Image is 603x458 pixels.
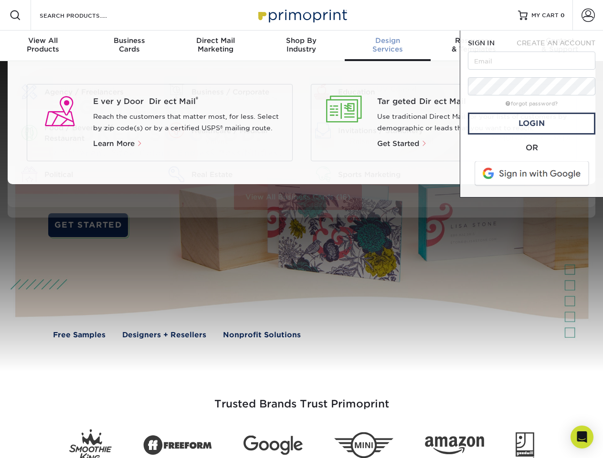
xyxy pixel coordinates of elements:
[338,125,441,136] div: Invitations / Stationery
[162,84,295,100] a: Business / Corporate
[258,36,344,53] div: Industry
[345,36,431,45] span: Design
[191,87,295,97] div: Business / Corporate
[44,123,148,144] div: Food / Beverage / Restaurant
[425,437,484,455] img: Amazon
[258,36,344,45] span: Shop By
[15,84,148,100] a: Agency / Freelancers
[172,36,258,45] span: Direct Mail
[431,36,517,53] div: & Templates
[468,39,495,47] span: SIGN IN
[455,167,588,184] a: Trade Show
[561,12,565,19] span: 0
[162,123,295,138] a: Healthcare / Medical
[254,5,349,25] img: Primoprint
[468,142,595,154] div: OR
[309,167,442,182] a: Sports Marketing
[44,169,148,180] div: Political
[172,31,258,61] a: Direct MailMarketing
[44,87,148,97] div: Agency / Freelancers
[309,84,442,100] a: Education
[15,167,148,182] a: Political
[571,426,593,448] div: Open Intercom Messenger
[86,36,172,45] span: Business
[22,375,581,422] h3: Trusted Brands Trust Primoprint
[309,123,442,138] a: Invitations / Stationery
[162,167,295,182] a: Real Estate
[191,169,295,180] div: Real Estate
[517,39,595,47] span: CREATE AN ACCOUNT
[338,169,441,180] div: Sports Marketing
[431,36,517,45] span: Resources
[172,36,258,53] div: Marketing
[39,10,132,21] input: SEARCH PRODUCTS.....
[191,125,295,136] div: Healthcare / Medical
[468,52,595,70] input: Email
[15,123,148,144] a: Food / Beverage / Restaurant
[455,84,588,98] a: Event Marketing
[2,429,81,455] iframe: Google Customer Reviews
[345,31,431,61] a: DesignServices
[516,432,534,458] img: Goodwill
[243,436,303,455] img: Google
[455,123,588,144] a: Nonprofit / [DEMOGRAPHIC_DATA]
[86,31,172,61] a: BusinessCards
[506,101,558,107] a: forgot password?
[468,113,595,135] a: Login
[338,87,441,97] div: Education
[531,11,559,20] span: MY CART
[258,31,344,61] a: Shop ByIndustry
[431,31,517,61] a: Resources& Templates
[345,36,431,53] div: Services
[86,36,172,53] div: Cards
